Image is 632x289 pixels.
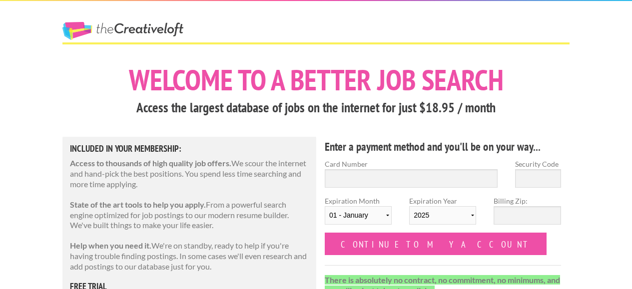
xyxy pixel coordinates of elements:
[325,196,392,233] label: Expiration Month
[325,139,561,155] h4: Enter a payment method and you'll be on your way...
[70,241,309,272] p: We're on standby, ready to help if you're having trouble finding postings. In some cases we'll ev...
[325,233,547,255] input: Continue to my account
[70,144,309,153] h5: Included in Your Membership:
[409,206,476,225] select: Expiration Year
[70,241,151,250] strong: Help when you need it.
[325,159,498,169] label: Card Number
[70,158,231,168] strong: Access to thousands of high quality job offers.
[325,206,392,225] select: Expiration Month
[62,65,570,94] h1: Welcome to a better job search
[62,98,570,117] h3: Access the largest database of jobs on the internet for just $18.95 / month
[515,159,561,169] label: Security Code
[494,196,561,206] label: Billing Zip:
[70,200,309,231] p: From a powerful search engine optimized for job postings to our modern resume builder. We've buil...
[62,22,183,40] a: The Creative Loft
[70,158,309,189] p: We scour the internet and hand-pick the best positions. You spend less time searching and more ti...
[70,200,206,209] strong: State of the art tools to help you apply.
[409,196,476,233] label: Expiration Year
